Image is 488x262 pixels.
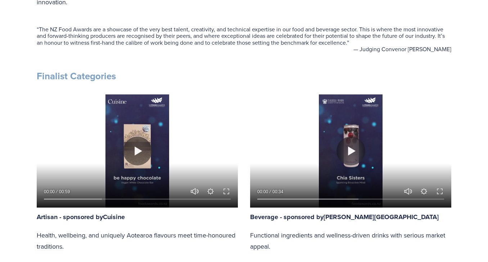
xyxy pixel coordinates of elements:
p: Functional ingredients and wellness-driven drinks with serious market appeal. [250,230,451,252]
strong: Beverage - sponsored by [250,212,324,222]
button: Play [123,137,152,165]
a: [PERSON_NAME][GEOGRAPHIC_DATA] [324,212,439,221]
div: Current time [257,188,270,195]
strong: Artisan - sponsored by [37,212,103,222]
div: Duration [57,188,72,195]
button: Play [336,137,365,165]
span: ” [347,39,349,46]
a: Cuisine [103,212,125,221]
span: “ [37,25,39,33]
input: Seek [257,197,444,202]
div: Duration [270,188,285,195]
strong: Finalist Categories [37,69,116,83]
input: Seek [44,197,231,202]
p: Health, wellbeing, and uniquely Aotearoa flavours meet time-honoured traditions. [37,230,238,252]
blockquote: The NZ Food Awards are a showcase of the very best talent, creativity, and technical expertise in... [37,26,451,46]
div: Current time [44,188,57,195]
figcaption: — Judging Convenor [PERSON_NAME] [37,46,451,52]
